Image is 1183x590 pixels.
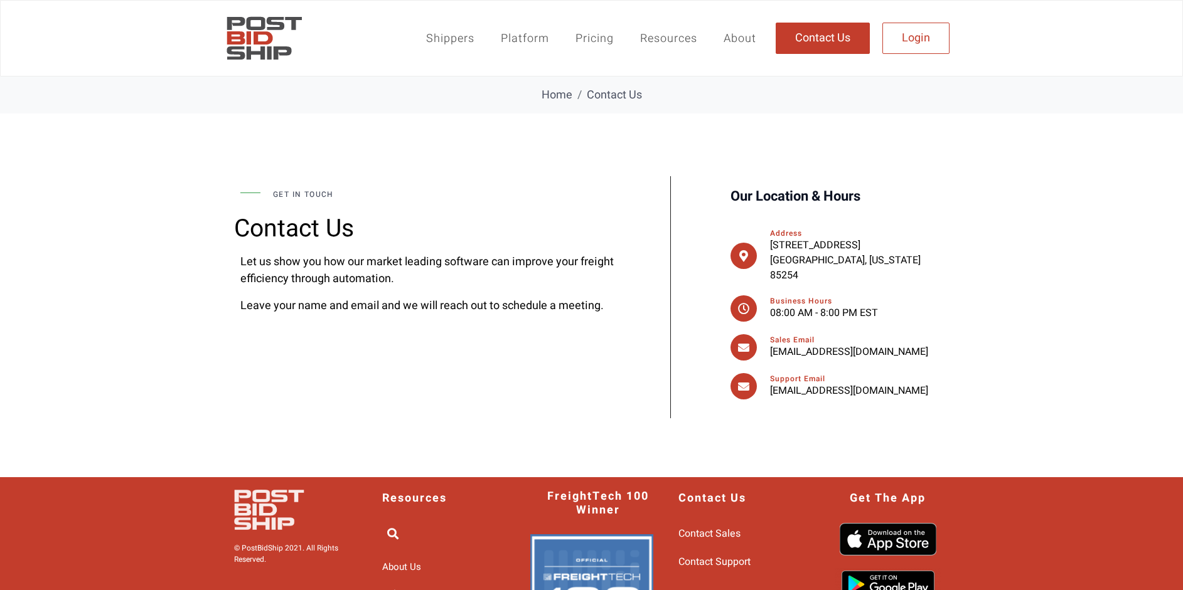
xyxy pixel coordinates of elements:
span: Contact Sales [678,523,741,545]
a: About [710,24,769,53]
p: Leave your name and email and we will reach out to schedule a meeting. [240,297,614,314]
p: © PostBidShip 2021. All Rights Reserved. [234,542,357,565]
span: About Us [382,557,421,577]
a: Contact Sales [678,523,801,545]
a: Shippers [413,24,488,53]
h2: Contact Us [234,216,620,241]
a: Platform [488,24,562,53]
p: 08:00 AM - 8:00 PM EST [770,305,943,320]
span: Business Hours [770,295,832,307]
span: FreightTech 100 Winner [543,490,653,517]
a: Get The App [850,492,926,505]
img: PostBidShip [222,10,307,66]
p: [EMAIL_ADDRESS][DOMAIN_NAME] [770,344,943,359]
a: Home [542,87,572,103]
a: Login [882,23,950,54]
span: Contact Us [587,87,642,103]
span: Support Email [770,373,825,384]
span: Resources [382,492,447,505]
img: PostBidShip [234,490,344,529]
span: Login [902,33,930,44]
a: Contact Support [678,551,801,573]
span: Our Location & Hours [731,182,860,211]
span: Address [770,228,802,239]
a: Pricing [562,24,627,53]
p: [EMAIL_ADDRESS][DOMAIN_NAME] [770,383,943,398]
p: get in touch [273,189,614,200]
span: Contact Us [678,492,746,505]
a: About Us [382,557,505,577]
a: Contact Us [776,23,870,54]
p: Let us show you how our market leading software can improve your freight efficiency through autom... [240,253,614,287]
p: [STREET_ADDRESS] [GEOGRAPHIC_DATA], [US_STATE] 85254 [770,238,943,283]
span: Sales Email [770,334,815,345]
a: Resources [627,24,710,53]
span: Contact Us [795,33,850,44]
span: Contact Support [678,551,751,573]
img: Download_on_the_App_Store_Badge_US_blk-native [840,523,936,556]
